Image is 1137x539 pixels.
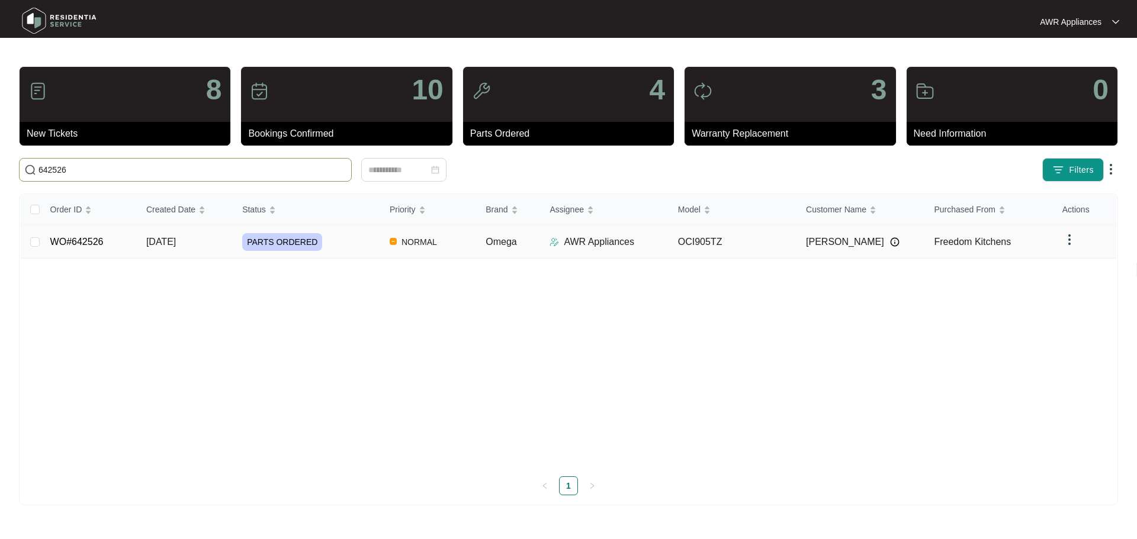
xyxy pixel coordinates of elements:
[146,203,195,216] span: Created Date
[934,237,1011,247] span: Freedom Kitchens
[559,476,578,495] li: 1
[678,203,701,216] span: Model
[486,237,516,247] span: Omega
[486,203,508,216] span: Brand
[540,194,668,225] th: Assignee
[28,82,47,101] img: icon
[535,476,554,495] button: left
[541,482,548,489] span: left
[248,127,452,141] p: Bookings Confirmed
[796,194,924,225] th: Customer Name
[397,235,442,249] span: NORMAL
[924,194,1052,225] th: Purchased From
[1069,164,1094,176] span: Filters
[550,203,584,216] span: Assignee
[41,194,137,225] th: Order ID
[1040,16,1101,28] p: AWR Appliances
[146,237,176,247] span: [DATE]
[1112,19,1119,25] img: dropdown arrow
[470,127,674,141] p: Parts Ordered
[412,76,443,104] p: 10
[535,476,554,495] li: Previous Page
[250,82,269,101] img: icon
[560,477,577,495] a: 1
[242,203,266,216] span: Status
[18,3,101,38] img: residentia service logo
[1053,194,1117,225] th: Actions
[1042,158,1104,182] button: filter iconFilters
[806,203,866,216] span: Customer Name
[233,194,380,225] th: Status
[550,237,559,247] img: Assigner Icon
[50,237,104,247] a: WO#642526
[669,225,796,259] td: OCI905TZ
[380,194,476,225] th: Priority
[27,127,230,141] p: New Tickets
[564,235,634,249] p: AWR Appliances
[38,163,346,176] input: Search by Order Id, Assignee Name, Customer Name, Brand and Model
[589,482,596,489] span: right
[914,127,1117,141] p: Need Information
[242,233,322,251] span: PARTS ORDERED
[583,476,602,495] li: Next Page
[476,194,540,225] th: Brand
[806,235,884,249] span: [PERSON_NAME]
[871,76,887,104] p: 3
[934,203,995,216] span: Purchased From
[916,82,934,101] img: icon
[1062,233,1077,247] img: dropdown arrow
[472,82,491,101] img: icon
[649,76,665,104] p: 4
[1052,164,1064,176] img: filter icon
[1093,76,1109,104] p: 0
[390,203,416,216] span: Priority
[1104,162,1118,176] img: dropdown arrow
[669,194,796,225] th: Model
[137,194,233,225] th: Created Date
[583,476,602,495] button: right
[890,237,900,247] img: Info icon
[206,76,222,104] p: 8
[390,238,397,245] img: Vercel Logo
[24,164,36,176] img: search-icon
[50,203,82,216] span: Order ID
[692,127,895,141] p: Warranty Replacement
[693,82,712,101] img: icon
